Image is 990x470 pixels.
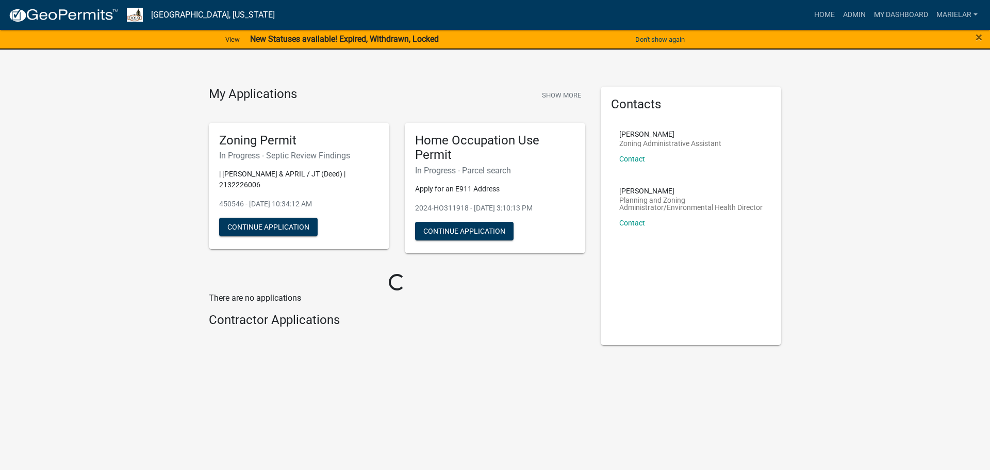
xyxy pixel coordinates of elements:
h5: Home Occupation Use Permit [415,133,575,163]
a: Home [810,5,839,25]
button: Continue Application [219,218,318,236]
a: Contact [619,219,645,227]
h6: In Progress - Parcel search [415,166,575,175]
p: Zoning Administrative Assistant [619,140,721,147]
p: [PERSON_NAME] [619,187,763,195]
h5: Contacts [611,97,771,112]
p: Apply for an E911 Address [415,184,575,195]
button: Close [976,31,982,43]
p: There are no applications [209,292,585,304]
a: Admin [839,5,870,25]
span: × [976,30,982,44]
img: Sioux County, Iowa [127,8,143,22]
p: Planning and Zoning Administrator/Environmental Health Director [619,197,763,211]
h5: Zoning Permit [219,133,379,148]
h6: In Progress - Septic Review Findings [219,151,379,160]
a: My Dashboard [870,5,932,25]
h4: Contractor Applications [209,313,585,328]
p: | [PERSON_NAME] & APRIL / JT (Deed) | 2132226006 [219,169,379,190]
p: [PERSON_NAME] [619,131,721,138]
wm-workflow-list-section: Contractor Applications [209,313,585,332]
a: [GEOGRAPHIC_DATA], [US_STATE] [151,6,275,24]
a: marielar [932,5,982,25]
button: Show More [538,87,585,104]
p: 450546 - [DATE] 10:34:12 AM [219,199,379,209]
a: View [221,31,244,48]
button: Continue Application [415,222,514,240]
strong: New Statuses available! Expired, Withdrawn, Locked [250,34,439,44]
p: 2024-HO311918 - [DATE] 3:10:13 PM [415,203,575,214]
h4: My Applications [209,87,297,102]
a: Contact [619,155,645,163]
button: Don't show again [631,31,689,48]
